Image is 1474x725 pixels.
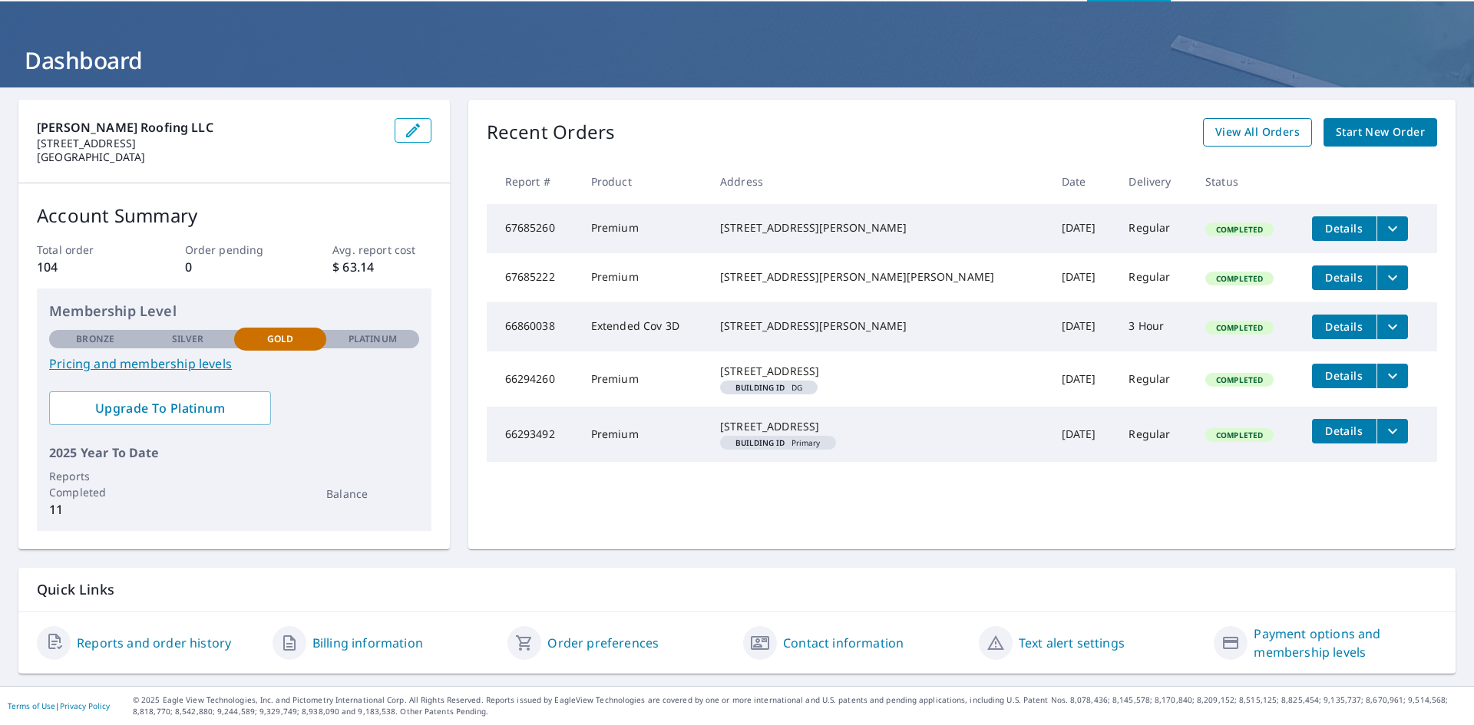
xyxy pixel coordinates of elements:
a: Terms of Use [8,700,55,711]
button: filesDropdownBtn-66294260 [1377,364,1408,388]
p: Platinum [349,332,397,346]
h1: Dashboard [18,44,1456,76]
a: View All Orders [1203,118,1312,147]
a: Billing information [312,634,423,652]
p: [STREET_ADDRESS] [37,137,382,150]
td: [DATE] [1049,204,1117,253]
a: Reports and order history [77,634,231,652]
th: Product [579,159,708,204]
p: Bronze [76,332,114,346]
p: Quick Links [37,580,1437,599]
td: [DATE] [1049,351,1117,407]
td: Regular [1116,253,1193,302]
button: detailsBtn-67685260 [1312,216,1377,241]
p: 104 [37,258,135,276]
div: [STREET_ADDRESS][PERSON_NAME][PERSON_NAME] [720,269,1037,285]
p: Membership Level [49,301,419,321]
a: Start New Order [1324,118,1437,147]
td: Premium [579,253,708,302]
a: Upgrade To Platinum [49,391,271,425]
button: detailsBtn-66293492 [1312,419,1377,443]
span: Upgrade To Platinum [61,400,259,417]
button: filesDropdownBtn-67685260 [1377,216,1408,241]
p: Account Summary [37,202,431,229]
a: Privacy Policy [60,700,110,711]
span: DG [726,384,811,391]
div: [STREET_ADDRESS] [720,419,1037,434]
p: 0 [185,258,283,276]
p: Silver [172,332,204,346]
th: Report # [487,159,579,204]
span: Completed [1207,430,1272,440]
td: 67685222 [487,253,579,302]
a: Order preferences [547,634,659,652]
p: Balance [326,486,418,502]
td: Premium [579,204,708,253]
th: Status [1193,159,1300,204]
em: Building ID [735,384,785,391]
span: Completed [1207,224,1272,235]
td: Extended Cov 3D [579,302,708,351]
td: Premium [579,351,708,407]
p: © 2025 Eagle View Technologies, Inc. and Pictometry International Corp. All Rights Reserved. Repo... [133,694,1466,717]
p: [GEOGRAPHIC_DATA] [37,150,382,164]
button: detailsBtn-66294260 [1312,364,1377,388]
p: Order pending [185,242,283,258]
td: [DATE] [1049,253,1117,302]
a: Contact information [783,634,904,652]
span: Completed [1207,273,1272,284]
p: Avg. report cost [332,242,431,258]
a: Pricing and membership levels [49,354,419,373]
button: filesDropdownBtn-67685222 [1377,265,1408,290]
th: Address [708,159,1049,204]
button: filesDropdownBtn-66293492 [1377,419,1408,443]
td: 66294260 [487,351,579,407]
span: Details [1321,221,1367,236]
td: [DATE] [1049,407,1117,462]
em: Building ID [735,439,785,447]
th: Delivery [1116,159,1193,204]
button: detailsBtn-66860038 [1312,315,1377,339]
p: Reports Completed [49,468,141,500]
a: Text alert settings [1019,634,1125,652]
span: Details [1321,319,1367,334]
span: Completed [1207,322,1272,333]
p: $ 63.14 [332,258,431,276]
td: 66293492 [487,407,579,462]
button: detailsBtn-67685222 [1312,265,1377,290]
th: Date [1049,159,1117,204]
div: [STREET_ADDRESS][PERSON_NAME] [720,318,1037,334]
p: [PERSON_NAME] Roofing LLC [37,118,382,137]
span: Primary [726,439,830,447]
div: [STREET_ADDRESS] [720,364,1037,379]
span: Completed [1207,374,1272,385]
span: View All Orders [1215,123,1300,142]
a: Payment options and membership levels [1254,624,1437,661]
span: Details [1321,423,1367,438]
td: Regular [1116,204,1193,253]
div: [STREET_ADDRESS][PERSON_NAME] [720,220,1037,236]
td: 3 Hour [1116,302,1193,351]
span: Start New Order [1336,123,1425,142]
td: Regular [1116,407,1193,462]
p: | [8,701,110,710]
td: Premium [579,407,708,462]
button: filesDropdownBtn-66860038 [1377,315,1408,339]
td: 67685260 [487,204,579,253]
td: 66860038 [487,302,579,351]
td: Regular [1116,351,1193,407]
span: Details [1321,368,1367,383]
p: 11 [49,500,141,519]
td: [DATE] [1049,302,1117,351]
span: Details [1321,270,1367,285]
p: Recent Orders [487,118,616,147]
p: Total order [37,242,135,258]
p: 2025 Year To Date [49,443,419,462]
p: Gold [267,332,293,346]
